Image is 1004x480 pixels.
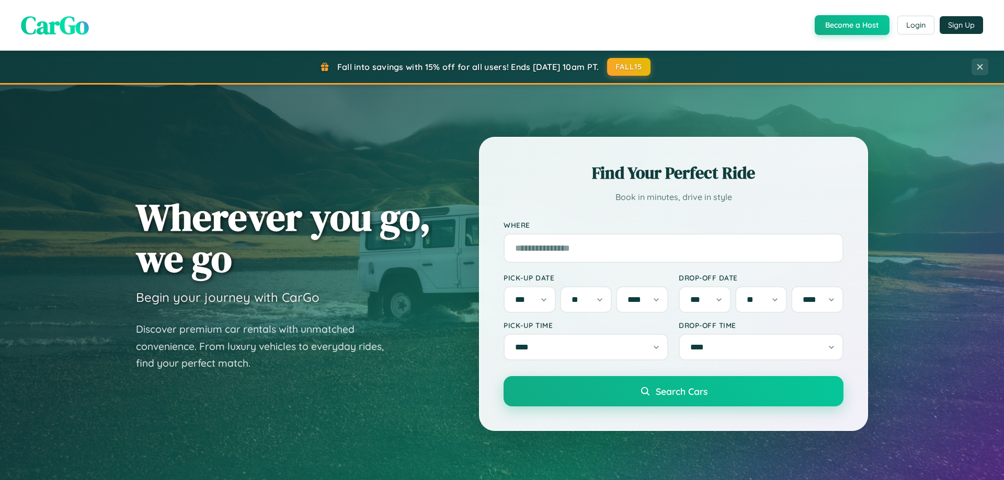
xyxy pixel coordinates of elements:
label: Drop-off Date [679,273,843,282]
p: Book in minutes, drive in style [504,190,843,205]
span: Fall into savings with 15% off for all users! Ends [DATE] 10am PT. [337,62,599,72]
label: Pick-up Time [504,321,668,330]
button: Search Cars [504,376,843,406]
p: Discover premium car rentals with unmatched convenience. From luxury vehicles to everyday rides, ... [136,321,397,372]
button: Sign Up [940,16,983,34]
button: Become a Host [815,15,889,35]
h3: Begin your journey with CarGo [136,289,320,305]
label: Drop-off Time [679,321,843,330]
span: CarGo [21,8,89,42]
h2: Find Your Perfect Ride [504,161,843,184]
span: Search Cars [656,385,708,397]
h1: Wherever you go, we go [136,196,431,279]
button: Login [897,16,934,34]
label: Pick-up Date [504,273,668,282]
label: Where [504,220,843,229]
button: FALL15 [607,58,651,76]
